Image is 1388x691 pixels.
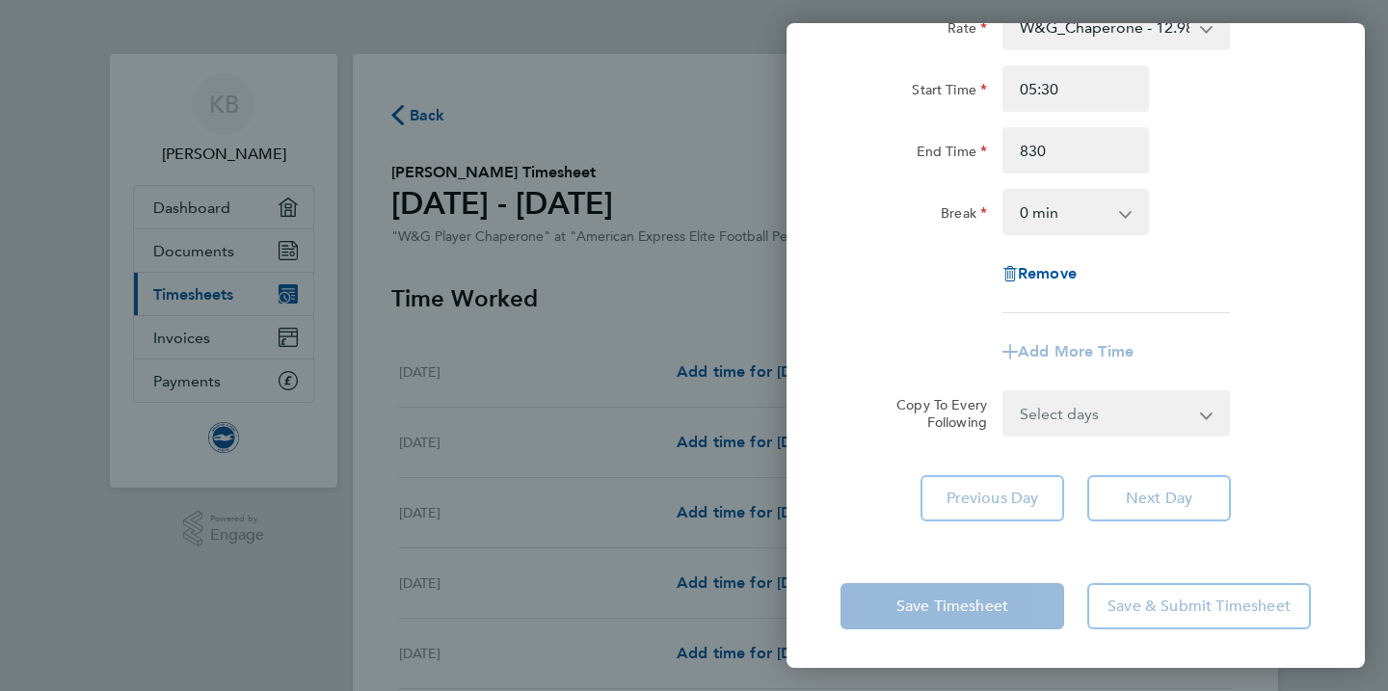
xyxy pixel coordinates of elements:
[1002,127,1149,173] input: E.g. 18:00
[881,396,987,431] label: Copy To Every Following
[1002,66,1149,112] input: E.g. 08:00
[941,204,987,227] label: Break
[1002,266,1077,281] button: Remove
[948,19,987,42] label: Rate
[917,143,987,166] label: End Time
[1018,264,1077,282] span: Remove
[912,81,987,104] label: Start Time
